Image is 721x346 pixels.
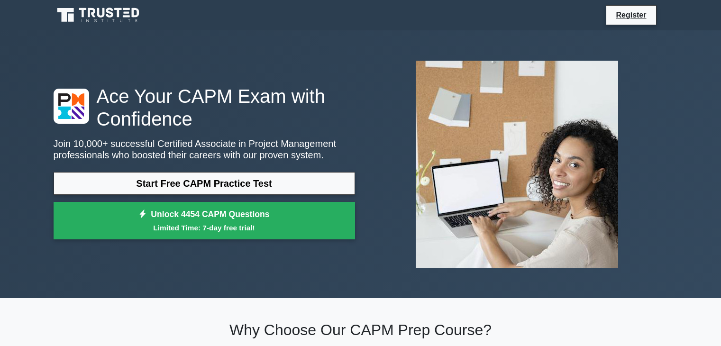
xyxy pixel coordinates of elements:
a: Register [610,9,652,21]
a: Start Free CAPM Practice Test [54,172,355,195]
a: Unlock 4454 CAPM QuestionsLimited Time: 7-day free trial! [54,202,355,240]
h2: Why Choose Our CAPM Prep Course? [54,321,668,339]
small: Limited Time: 7-day free trial! [65,222,343,233]
h1: Ace Your CAPM Exam with Confidence [54,85,355,130]
p: Join 10,000+ successful Certified Associate in Project Management professionals who boosted their... [54,138,355,161]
